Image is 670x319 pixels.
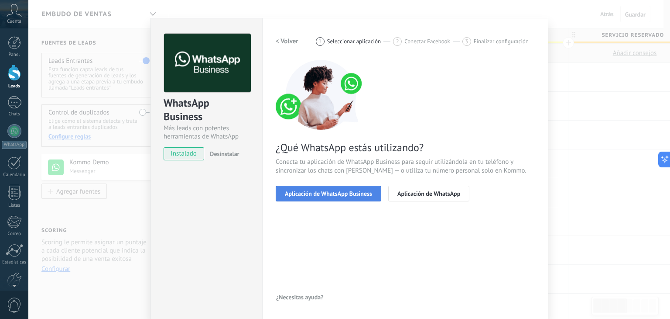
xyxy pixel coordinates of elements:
div: Correo [2,231,27,237]
div: WhatsApp Business [164,96,250,124]
span: 1 [318,38,321,45]
span: Desinstalar [210,150,239,158]
div: Estadísticas [2,260,27,265]
div: Leads [2,83,27,89]
div: Más leads con potentes herramientas de WhatsApp [164,124,250,141]
span: 3 [465,38,468,45]
span: Finalizar configuración [474,38,529,45]
span: instalado [164,147,204,160]
span: Conectar Facebook [404,38,450,45]
button: Desinstalar [206,147,239,160]
span: ¿Necesitas ayuda? [276,294,324,300]
img: connect number [276,60,367,130]
div: Calendario [2,172,27,178]
div: Panel [2,52,27,58]
span: 2 [396,38,399,45]
div: WhatsApp [2,141,27,149]
span: Aplicación de WhatsApp Business [285,191,372,197]
button: < Volver [276,34,298,49]
button: ¿Necesitas ayuda? [276,291,324,304]
button: Aplicación de WhatsApp Business [276,186,381,201]
span: Seleccionar aplicación [327,38,381,45]
div: Chats [2,111,27,117]
span: ¿Qué WhatsApp estás utilizando? [276,141,535,154]
div: Listas [2,203,27,208]
h2: < Volver [276,37,298,45]
img: logo_main.png [164,34,251,93]
span: Cuenta [7,19,21,24]
button: Aplicación de WhatsApp [388,186,469,201]
span: Aplicación de WhatsApp [397,191,460,197]
span: Conecta tu aplicación de WhatsApp Business para seguir utilizándola en tu teléfono y sincronizar ... [276,158,535,175]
